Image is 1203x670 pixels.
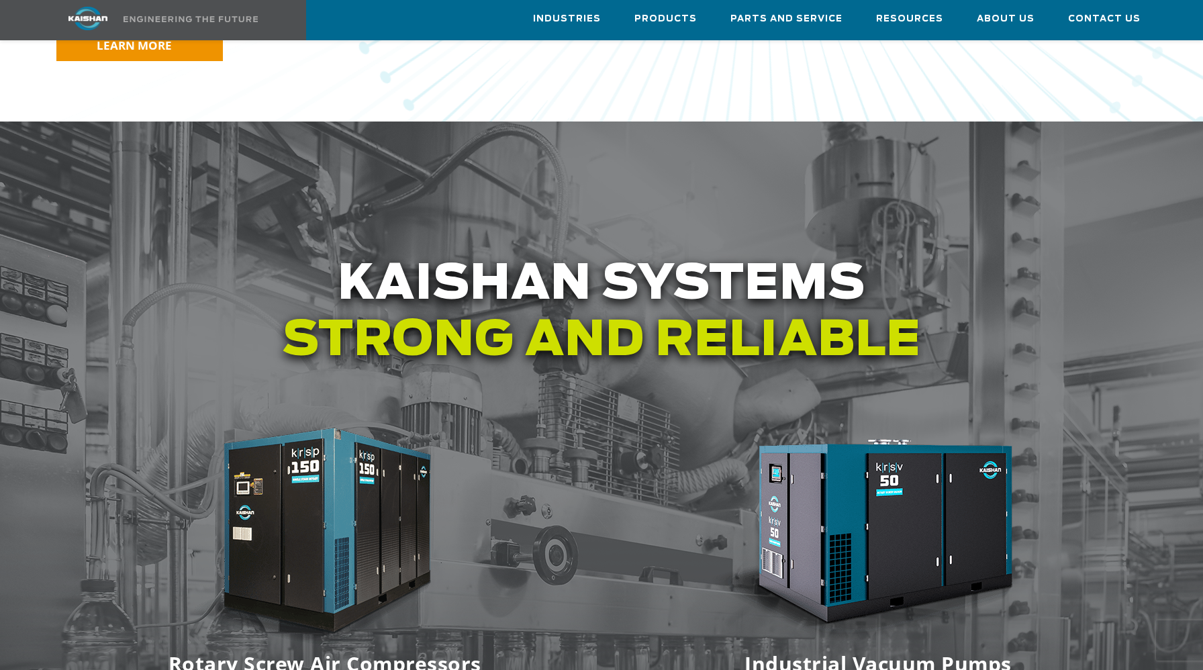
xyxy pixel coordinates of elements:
a: Parts and Service [730,1,843,37]
img: Engineering the future [124,16,258,22]
a: About Us [977,1,1034,37]
span: Strong and reliable [283,317,921,365]
h1: Kaishan systems [56,256,1147,369]
span: LEARN MORE [97,38,172,53]
a: Industries [533,1,601,37]
a: Contact Us [1068,1,1141,37]
a: Resources [876,1,943,37]
a: LEARN MORE [56,31,223,61]
span: Parts and Service [730,11,843,27]
span: Resources [876,11,943,27]
span: Industries [533,11,601,27]
span: About Us [977,11,1034,27]
a: Products [634,1,697,37]
img: krsv50 [710,423,1046,649]
span: Products [634,11,697,27]
img: krsp150 [157,423,493,649]
img: kaishan logo [38,7,138,30]
span: Contact Us [1068,11,1141,27]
